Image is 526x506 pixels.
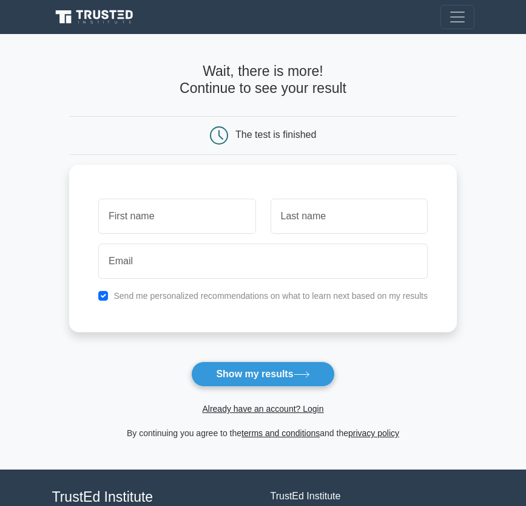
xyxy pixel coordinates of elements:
h4: Wait, there is more! Continue to see your result [69,63,457,97]
a: privacy policy [348,428,399,438]
div: The test is finished [235,129,316,140]
button: Show my results [191,361,334,387]
button: Toggle navigation [440,5,474,29]
a: terms and conditions [241,428,320,438]
h4: TrustEd Institute [52,489,256,506]
input: Last name [271,199,428,234]
input: Email [98,244,428,279]
div: By continuing you agree to the and the [62,426,464,440]
a: Already have an account? Login [202,404,323,414]
label: Send me personalized recommendations on what to learn next based on my results [113,291,428,301]
input: First name [98,199,255,234]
